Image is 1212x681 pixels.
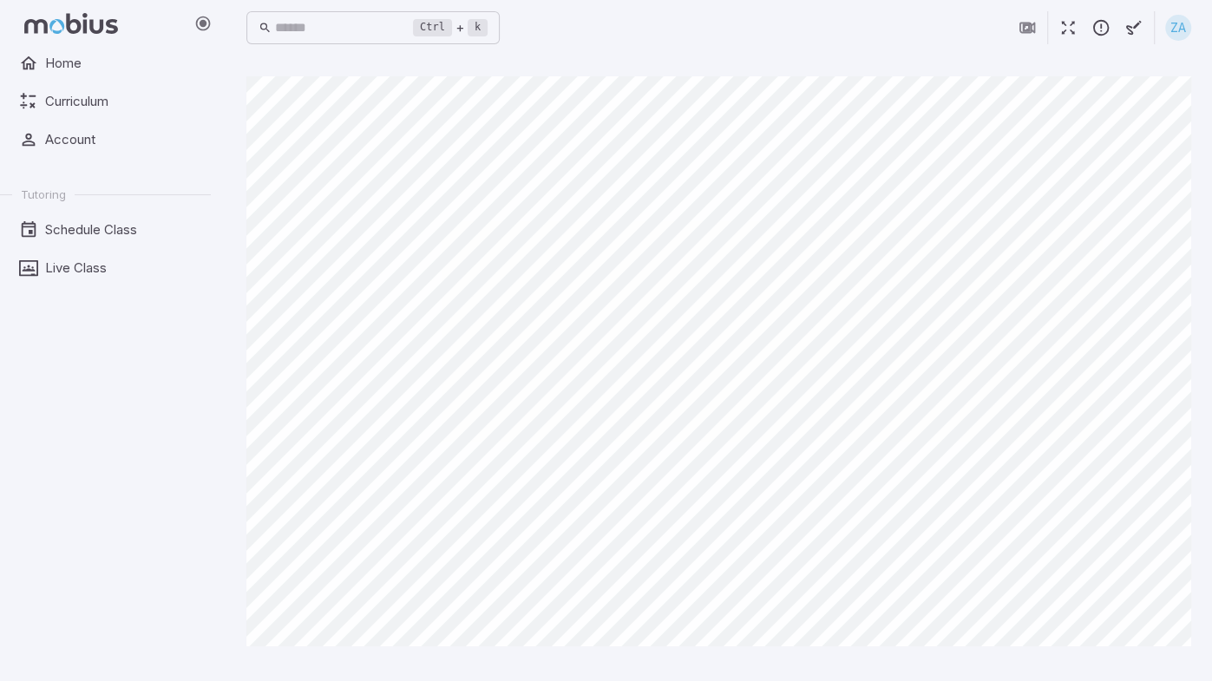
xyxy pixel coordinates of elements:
span: Home [45,54,199,73]
div: ZA [1165,15,1191,41]
span: Live Class [45,259,199,278]
span: Tutoring [21,187,66,202]
button: Report an Issue [1084,11,1117,44]
kbd: Ctrl [413,19,452,36]
kbd: k [468,19,488,36]
span: Schedule Class [45,220,199,239]
button: Join in Zoom Client [1011,11,1044,44]
span: Curriculum [45,92,199,111]
span: Account [45,130,199,149]
button: Start Drawing on Questions [1117,11,1150,44]
button: Fullscreen Game [1051,11,1084,44]
div: + [413,17,488,38]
